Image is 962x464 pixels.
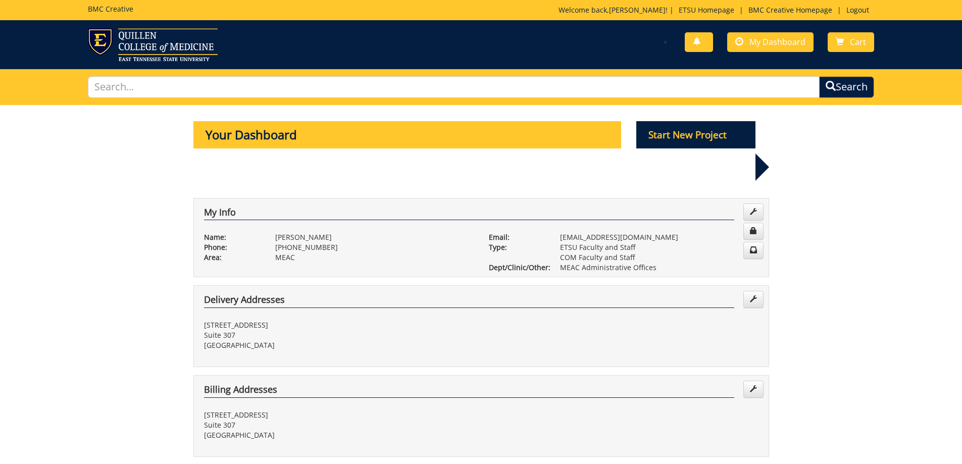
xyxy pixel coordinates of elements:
[743,291,764,308] a: Edit Addresses
[743,203,764,221] a: Edit Info
[560,242,758,252] p: ETSU Faculty and Staff
[204,330,474,340] p: Suite 307
[489,242,545,252] p: Type:
[275,252,474,263] p: MEAC
[743,223,764,240] a: Change Password
[275,232,474,242] p: [PERSON_NAME]
[560,232,758,242] p: [EMAIL_ADDRESS][DOMAIN_NAME]
[841,5,874,15] a: Logout
[560,263,758,273] p: MEAC Administrative Offices
[674,5,739,15] a: ETSU Homepage
[204,385,734,398] h4: Billing Addresses
[204,208,734,221] h4: My Info
[204,295,734,308] h4: Delivery Addresses
[850,36,866,47] span: Cart
[88,76,820,98] input: Search...
[204,430,474,440] p: [GEOGRAPHIC_DATA]
[88,5,133,13] h5: BMC Creative
[489,232,545,242] p: Email:
[749,36,805,47] span: My Dashboard
[204,242,260,252] p: Phone:
[559,5,874,15] p: Welcome back, ! | | |
[204,320,474,330] p: [STREET_ADDRESS]
[193,121,622,148] p: Your Dashboard
[636,121,755,148] p: Start New Project
[743,242,764,259] a: Change Communication Preferences
[489,263,545,273] p: Dept/Clinic/Other:
[560,252,758,263] p: COM Faculty and Staff
[204,420,474,430] p: Suite 307
[204,410,474,420] p: [STREET_ADDRESS]
[828,32,874,52] a: Cart
[743,5,837,15] a: BMC Creative Homepage
[609,5,666,15] a: [PERSON_NAME]
[636,131,755,140] a: Start New Project
[88,28,218,61] img: ETSU logo
[743,381,764,398] a: Edit Addresses
[204,340,474,350] p: [GEOGRAPHIC_DATA]
[204,252,260,263] p: Area:
[727,32,814,52] a: My Dashboard
[819,76,874,98] button: Search
[204,232,260,242] p: Name:
[275,242,474,252] p: [PHONE_NUMBER]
